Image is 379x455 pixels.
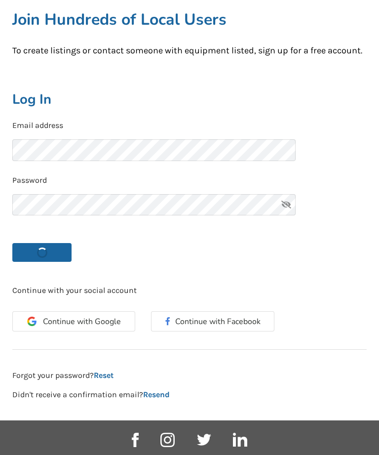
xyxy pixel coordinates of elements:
[12,370,367,381] p: Forgot your password?
[27,317,37,326] img: Google Icon
[197,434,211,446] img: twitter_link
[43,318,121,326] span: Continue with Google
[94,371,114,380] a: Reset
[233,433,247,447] img: linkedin_link
[160,433,175,447] img: instagram_link
[12,285,367,296] p: Continue with your social account
[12,44,367,57] p: To create listings or contact someone with equipment listed, sign up for a free account.
[12,9,367,30] h1: Join Hundreds of Local Users
[151,311,274,331] button: Continue with Facebook
[12,91,367,108] h2: Log In
[12,243,72,262] button: Log in
[12,175,367,186] p: Password
[132,433,139,447] img: facebook_link
[12,120,367,131] p: Email address
[12,311,135,331] button: Continue with Google
[143,390,170,399] a: Resend
[12,389,367,401] p: Didn't receive a confirmation email?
